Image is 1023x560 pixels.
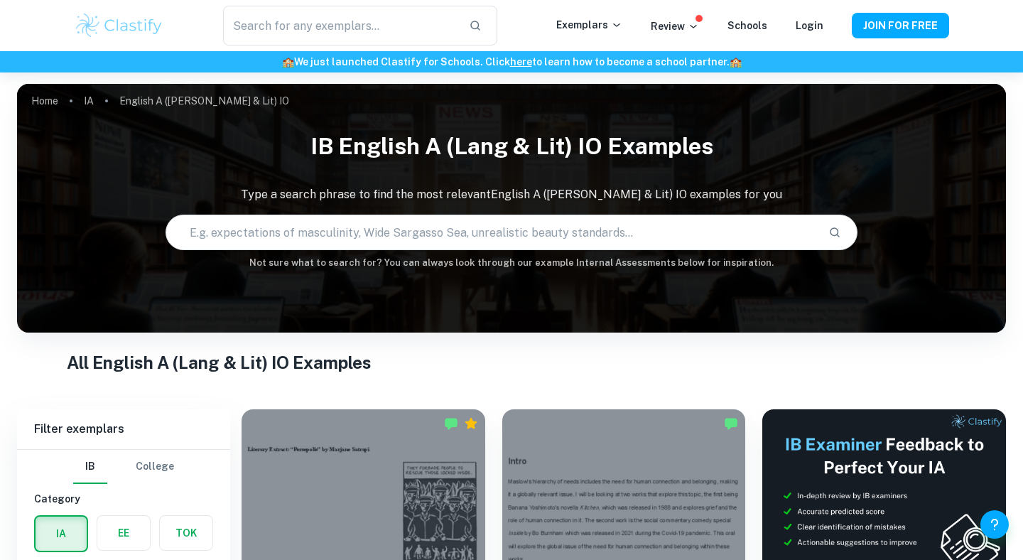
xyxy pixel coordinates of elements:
img: Clastify logo [74,11,164,40]
button: College [136,450,174,484]
p: Review [651,18,699,34]
a: Login [796,20,823,31]
input: E.g. expectations of masculinity, Wide Sargasso Sea, unrealistic beauty standards... [166,212,817,252]
h6: Filter exemplars [17,409,230,449]
h6: Category [34,491,213,507]
a: Schools [727,20,767,31]
a: Home [31,91,58,111]
button: Search [823,220,847,244]
button: IA [36,517,87,551]
span: 🏫 [282,56,294,68]
input: Search for any exemplars... [223,6,458,45]
p: English A ([PERSON_NAME] & Lit) IO [119,93,289,109]
button: EE [97,516,150,550]
h6: We just launched Clastify for Schools. Click to learn how to become a school partner. [3,54,1020,70]
img: Marked [724,416,738,431]
button: TOK [160,516,212,550]
a: here [510,56,532,68]
button: IB [73,450,107,484]
span: 🏫 [730,56,742,68]
h1: IB English A (Lang & Lit) IO examples [17,124,1006,169]
div: Premium [464,416,478,431]
h1: All English A (Lang & Lit) IO Examples [67,350,957,375]
img: Marked [444,416,458,431]
p: Exemplars [556,17,622,33]
button: Help and Feedback [980,510,1009,539]
div: Filter type choice [73,450,174,484]
button: JOIN FOR FREE [852,13,949,38]
h6: Not sure what to search for? You can always look through our example Internal Assessments below f... [17,256,1006,270]
a: IA [84,91,94,111]
p: Type a search phrase to find the most relevant English A ([PERSON_NAME] & Lit) IO examples for you [17,186,1006,203]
